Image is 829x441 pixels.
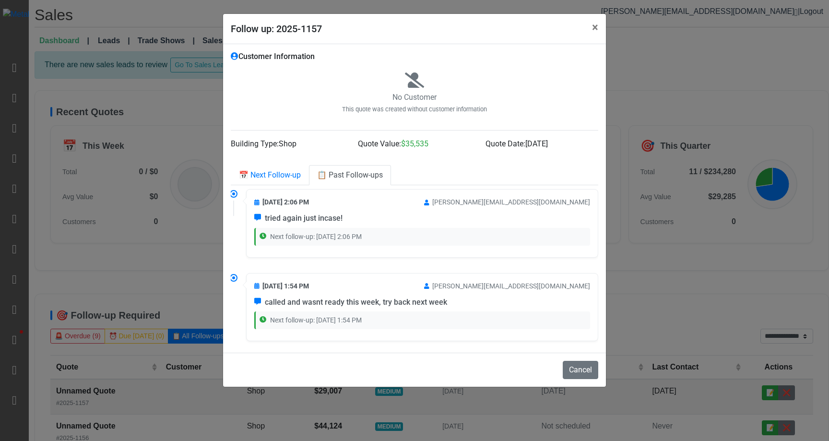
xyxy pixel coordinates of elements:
h6: Customer Information [231,52,598,61]
span: Next follow-up: [DATE] 1:54 PM [270,315,586,325]
a: 📋 Past Follow-ups [309,165,391,185]
p: No Customer [231,92,598,103]
span: Shop [279,139,296,148]
h5: Follow up: 2025-1157 [231,22,322,36]
a: 📅 Next Follow-up [231,165,309,185]
label: Quote Value: [358,138,401,150]
small: This quote was created without customer information [342,106,487,113]
span: called and wasnt ready this week, try back next week [265,297,590,308]
span: Next follow-up: [DATE] 2:06 PM [270,232,586,242]
span: [DATE] [525,139,548,148]
span: [PERSON_NAME][EMAIL_ADDRESS][DOMAIN_NAME] [424,197,590,207]
label: Building Type: [231,138,279,150]
span: tried again just incase! [265,213,590,224]
button: Cancel [563,361,598,379]
button: Close [584,14,606,41]
span: $35,535 [401,139,428,148]
label: Quote Date: [486,138,525,150]
span: [DATE] 2:06 PM [254,197,309,207]
span: [PERSON_NAME][EMAIL_ADDRESS][DOMAIN_NAME] [424,281,590,291]
span: [DATE] 1:54 PM [254,281,309,291]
